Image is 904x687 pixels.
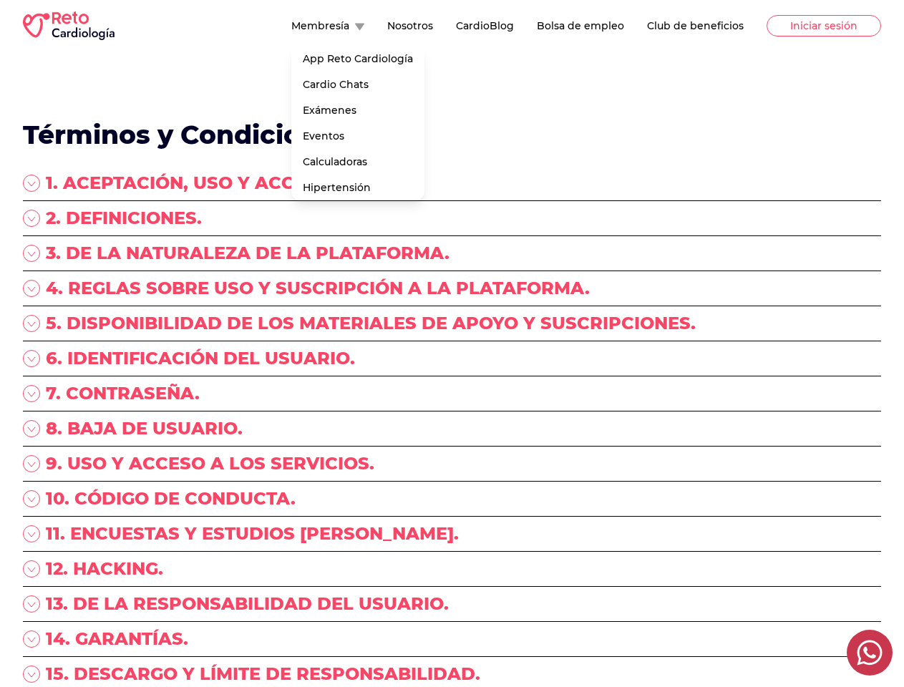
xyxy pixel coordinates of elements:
p: 1. ACEPTACIÓN, USO Y ACCESO. [46,172,336,195]
p: 11. ENCUESTAS Y ESTUDIOS [PERSON_NAME]. [46,522,459,545]
button: Bolsa de empleo [537,19,624,33]
p: 10. CÓDIGO DE CONDUCTA. [46,487,296,510]
img: RETO Cardio Logo [23,11,115,40]
p: 13. DE LA RESPONSABILIDAD DEL USUARIO. [46,593,449,615]
p: 9. USO Y ACCESO A LOS SERVICIOS. [46,452,374,475]
a: App Reto Cardiología [291,46,424,72]
button: Iniciar sesión [767,15,881,36]
p: 12. HACKING. [46,557,163,580]
button: Club de beneficios [647,19,744,33]
p: 7. CONTRASEÑA. [46,382,200,405]
a: Eventos [291,123,424,149]
p: 2. DEFINICIONES. [46,207,202,230]
a: Hipertensión [291,175,424,200]
p: 6. IDENTIFICACIÓN DEL USUARIO. [46,347,355,370]
h1: Términos y Condiciones [23,120,881,149]
button: Nosotros [387,19,433,33]
p: 8. BAJA DE USUARIO. [46,417,243,440]
button: Membresía [291,19,364,33]
p: 14. GARANTÍAS. [46,628,188,651]
p: 4. REGLAS SOBRE USO Y SUSCRIPCIÓN A LA PLATAFORMA. [46,277,590,300]
p: 3. DE LA NATURALEZA DE LA PLATAFORMA. [46,242,449,265]
button: CardioBlog [456,19,514,33]
p: 5. DISPONIBILIDAD DE LOS MATERIALES DE APOYO Y SUSCRIPCIONES. [46,312,696,335]
a: Cardio Chats [291,72,424,97]
div: Exámenes [291,97,424,123]
a: Calculadoras [291,149,424,175]
p: 15. DESCARGO Y LÍMITE DE RESPONSABILIDAD. [46,663,480,686]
